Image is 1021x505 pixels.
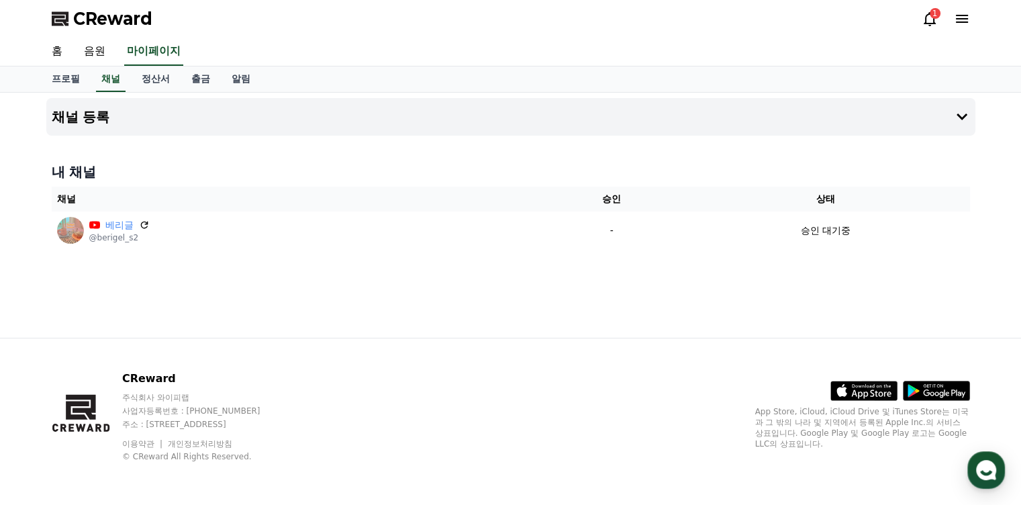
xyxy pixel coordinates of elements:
div: 1 [930,8,940,19]
a: CReward [52,8,152,30]
a: 홈 [41,38,73,66]
a: 음원 [73,38,116,66]
th: 승인 [542,187,682,212]
a: 베리글 [105,218,134,232]
a: 홈 [4,394,89,427]
a: 프로필 [41,66,91,92]
a: 정산서 [131,66,181,92]
a: 설정 [173,394,258,427]
a: 대화 [89,394,173,427]
span: 대화 [123,414,139,425]
a: 마이페이지 [124,38,183,66]
h4: 내 채널 [52,163,970,181]
p: CReward [122,371,286,387]
span: 홈 [42,414,50,424]
a: 채널 [96,66,126,92]
p: @berigel_s2 [89,232,150,243]
img: 베리글 [57,217,84,244]
p: 승인 대기중 [801,224,850,238]
span: 설정 [207,414,224,424]
button: 채널 등록 [46,98,975,136]
a: 출금 [181,66,221,92]
th: 상태 [682,187,970,212]
h4: 채널 등록 [52,109,110,124]
th: 채널 [52,187,542,212]
a: 이용약관 [122,439,164,449]
p: © CReward All Rights Reserved. [122,451,286,462]
a: 개인정보처리방침 [168,439,232,449]
p: 사업자등록번호 : [PHONE_NUMBER] [122,406,286,416]
p: 주소 : [STREET_ADDRESS] [122,419,286,430]
p: App Store, iCloud, iCloud Drive 및 iTunes Store는 미국과 그 밖의 나라 및 지역에서 등록된 Apple Inc.의 서비스 상표입니다. Goo... [755,406,970,449]
span: CReward [73,8,152,30]
p: - [547,224,677,238]
a: 알림 [221,66,261,92]
a: 1 [922,11,938,27]
p: 주식회사 와이피랩 [122,392,286,403]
